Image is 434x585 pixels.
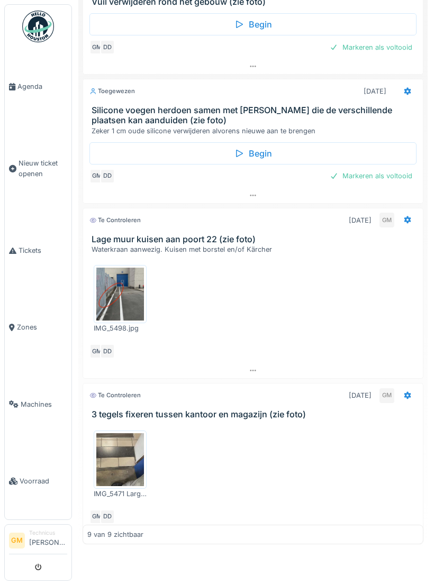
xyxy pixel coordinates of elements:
div: GM [89,509,104,524]
div: 9 van 9 zichtbaar [87,530,143,540]
div: IMG_5471 Large.jpeg [94,489,147,499]
div: IMG_5498.jpg [94,323,147,333]
a: Tickets [5,212,71,289]
div: [DATE] [349,215,372,225]
a: Voorraad [5,443,71,519]
div: DD [100,40,115,54]
div: Zeker 1 cm oude silicone verwijderen alvorens nieuwe aan te brengen [92,126,419,136]
span: Nieuw ticket openen [19,158,67,178]
span: Zones [17,322,67,332]
div: Waterkraan aanwezig. Kuisen met borstel en/of Kärcher [92,244,419,254]
h3: 3 tegels fixeren tussen kantoor en magazijn (zie foto) [92,409,419,419]
a: Machines [5,366,71,443]
div: GM [89,40,104,54]
h3: Silicone voegen herdoen samen met [PERSON_NAME] die de verschillende plaatsen kan aanduiden (zie ... [92,105,419,125]
span: Machines [21,399,67,409]
li: GM [9,533,25,549]
div: [DATE] [349,390,372,400]
div: GM [89,169,104,184]
div: Te controleren [89,391,141,400]
a: Nieuw ticket openen [5,125,71,212]
img: kbr5019oy9l45uvb2xdyhgduecwi [96,268,144,321]
a: Agenda [5,48,71,125]
div: GM [379,388,394,403]
span: Agenda [17,81,67,92]
img: vhaid75vb53gdd0kjnlq6frg6brm [96,433,144,486]
div: DD [100,509,115,524]
h3: Lage muur kuisen aan poort 22 (zie foto) [92,234,419,244]
div: Te controleren [89,216,141,225]
img: Badge_color-CXgf-gQk.svg [22,11,54,42]
div: Technicus [29,529,67,537]
div: DD [100,169,115,184]
span: Voorraad [20,476,67,486]
div: Begin [89,142,417,164]
li: [PERSON_NAME] [29,529,67,552]
div: Toegewezen [89,87,135,96]
div: GM [379,213,394,227]
div: [DATE] [364,86,386,96]
div: Markeren als voltooid [325,40,417,54]
a: Zones [5,289,71,365]
div: Begin [89,13,417,35]
div: Markeren als voltooid [325,169,417,183]
span: Tickets [19,245,67,255]
div: DD [100,344,115,359]
a: GM Technicus[PERSON_NAME] [9,529,67,554]
div: GM [89,344,104,359]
